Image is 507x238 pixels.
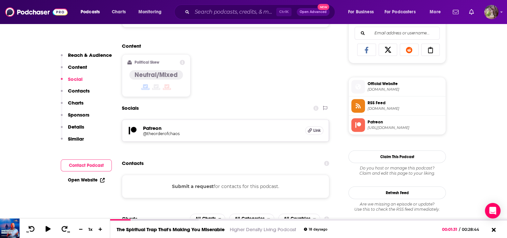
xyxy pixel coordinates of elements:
[276,8,292,16] span: Ctrl K
[25,225,37,233] button: 10
[484,5,499,19] button: Show profile menu
[484,5,499,19] img: User Profile
[68,76,83,82] p: Social
[59,225,71,233] button: 30
[108,7,130,17] a: Charts
[348,7,374,17] span: For Business
[26,231,29,233] span: 10
[172,183,214,190] button: Submit a request
[235,217,265,221] span: All Categories
[351,80,443,94] a: Official Website[DOMAIN_NAME]
[85,227,96,232] div: 1 x
[459,227,460,232] span: /
[357,44,376,56] a: Share on Facebook
[229,214,274,224] h2: Categories
[368,87,443,92] span: podcasters.spotify.com
[466,6,476,18] a: Show notifications dropdown
[61,124,84,136] button: Details
[68,88,90,94] p: Contacts
[368,119,443,125] span: Patreon
[68,112,89,118] p: Sponsors
[368,81,443,87] span: Official Website
[68,100,84,106] p: Charts
[190,214,226,224] button: open menu
[348,166,446,171] span: Do you host or manage this podcast?
[368,125,443,130] span: https://www.patreon.com/theorderofchaos
[355,27,440,40] div: Search followers
[348,202,446,212] div: Are we missing an episode or update? Use this to check the RSS feed immediately.
[61,112,89,124] button: Sponsors
[430,7,441,17] span: More
[284,217,310,221] span: All Countries
[379,44,397,56] a: Share on X/Twitter
[344,7,382,17] button: open menu
[380,7,425,17] button: open menu
[278,214,320,224] button: open menu
[305,126,323,135] a: Link
[297,8,330,16] button: Open AdvancedNew
[300,10,327,14] span: Open Advanced
[5,6,68,18] img: Podchaser - Follow, Share and Rate Podcasts
[122,175,329,198] div: for contacts for this podcast.
[143,131,247,136] h5: @theorderofchaos
[61,88,90,100] button: Contacts
[229,214,274,224] button: open menu
[61,64,87,76] button: Content
[67,231,70,233] span: 30
[348,150,446,163] button: Claim This Podcast
[450,6,461,18] a: Show notifications dropdown
[122,157,144,169] h2: Contacts
[192,7,276,17] input: Search podcasts, credits, & more...
[351,118,443,132] a: Patreon[URL][DOMAIN_NAME]
[143,125,300,131] h5: Patreon
[134,7,170,17] button: open menu
[122,43,324,49] h2: Content
[384,7,416,17] span: For Podcasters
[460,227,486,232] span: 00:28:44
[68,64,87,70] p: Content
[180,5,341,19] div: Search podcasts, credits, & more...
[68,52,112,58] p: Reach & Audience
[117,226,225,232] a: The Spiritual Trap That's Making You Miserable
[313,128,320,133] span: Link
[351,99,443,113] a: RSS Feed[DOMAIN_NAME]
[348,166,446,176] div: Claim and edit this page to your liking.
[61,159,112,171] button: Contact Podcast
[190,214,226,224] h2: Platforms
[230,226,296,232] a: Higher Density Living Podcast
[348,186,446,199] button: Refresh Feed
[61,76,83,88] button: Social
[400,44,419,56] a: Share on Reddit
[135,60,159,65] h2: Political Skew
[360,27,434,39] input: Email address or username...
[278,214,320,224] h2: Countries
[421,44,440,56] a: Copy Link
[81,7,100,17] span: Podcasts
[368,106,443,111] span: anchor.fm
[138,7,162,17] span: Monitoring
[425,7,449,17] button: open menu
[485,203,500,219] div: Open Intercom Messenger
[304,228,327,231] div: 18 days ago
[195,217,216,221] span: All Charts
[143,131,300,136] a: @theorderofchaos
[61,52,112,64] button: Reach & Audience
[61,136,84,148] button: Similar
[112,7,126,17] span: Charts
[122,102,139,114] h2: Socials
[68,177,105,183] a: Open Website
[484,5,499,19] span: Logged in as MSanz
[122,216,137,222] h2: Charts
[318,4,329,10] span: New
[61,100,84,112] button: Charts
[442,227,459,232] span: 00:01:31
[68,124,84,130] p: Details
[368,100,443,106] span: RSS Feed
[76,7,108,17] button: open menu
[68,136,84,142] p: Similar
[135,71,178,79] h4: Neutral/Mixed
